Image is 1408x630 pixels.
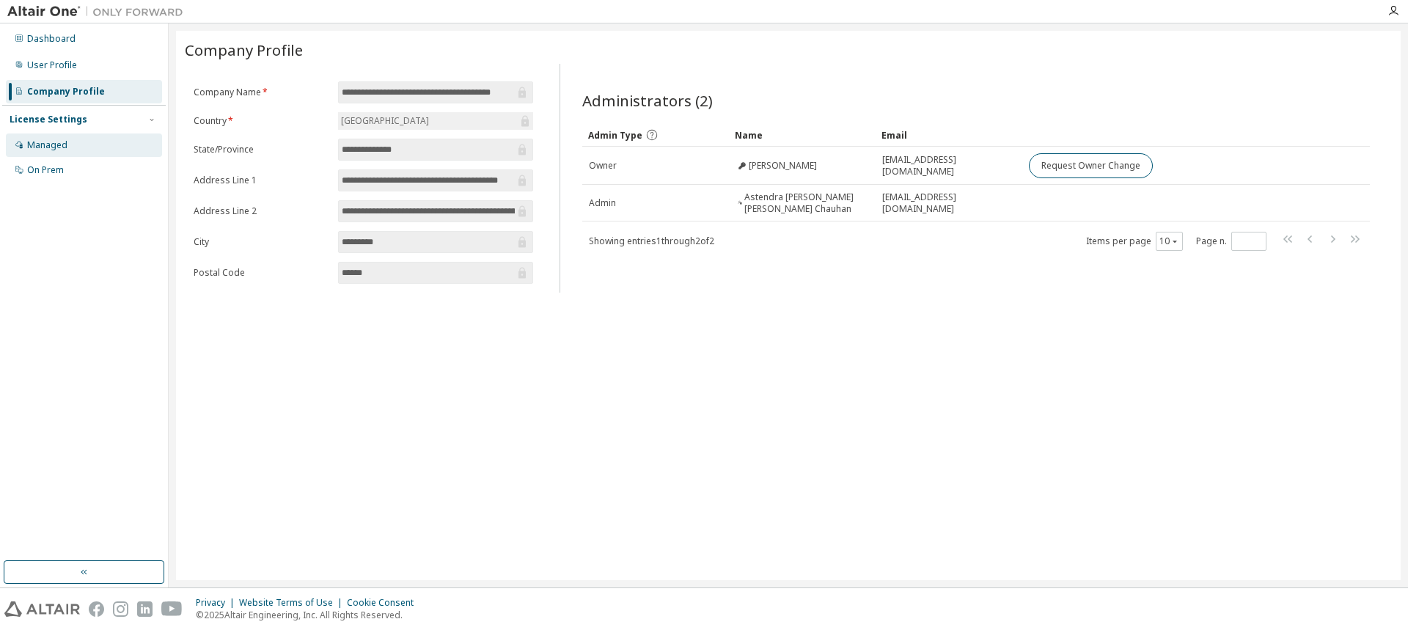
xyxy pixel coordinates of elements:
[881,123,1016,147] div: Email
[161,601,183,617] img: youtube.svg
[194,205,329,217] label: Address Line 2
[1196,232,1266,251] span: Page n.
[7,4,191,19] img: Altair One
[196,609,422,621] p: © 2025 Altair Engineering, Inc. All Rights Reserved.
[582,90,713,111] span: Administrators (2)
[27,86,105,98] div: Company Profile
[749,160,817,172] span: [PERSON_NAME]
[744,191,868,215] span: Astendra [PERSON_NAME] [PERSON_NAME] Chauhan
[1086,232,1183,251] span: Items per page
[4,601,80,617] img: altair_logo.svg
[1029,153,1153,178] button: Request Owner Change
[194,175,329,186] label: Address Line 1
[194,144,329,155] label: State/Province
[10,114,87,125] div: License Settings
[27,59,77,71] div: User Profile
[27,33,76,45] div: Dashboard
[194,236,329,248] label: City
[27,164,64,176] div: On Prem
[1159,235,1179,247] button: 10
[589,235,714,247] span: Showing entries 1 through 2 of 2
[113,601,128,617] img: instagram.svg
[27,139,67,151] div: Managed
[589,197,616,209] span: Admin
[194,87,329,98] label: Company Name
[196,597,239,609] div: Privacy
[185,40,303,60] span: Company Profile
[589,160,617,172] span: Owner
[339,113,431,129] div: [GEOGRAPHIC_DATA]
[194,267,329,279] label: Postal Code
[882,154,1016,177] span: [EMAIL_ADDRESS][DOMAIN_NAME]
[137,601,153,617] img: linkedin.svg
[735,123,870,147] div: Name
[89,601,104,617] img: facebook.svg
[194,115,329,127] label: Country
[588,129,642,142] span: Admin Type
[239,597,347,609] div: Website Terms of Use
[347,597,422,609] div: Cookie Consent
[338,112,533,130] div: [GEOGRAPHIC_DATA]
[882,191,1016,215] span: [EMAIL_ADDRESS][DOMAIN_NAME]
